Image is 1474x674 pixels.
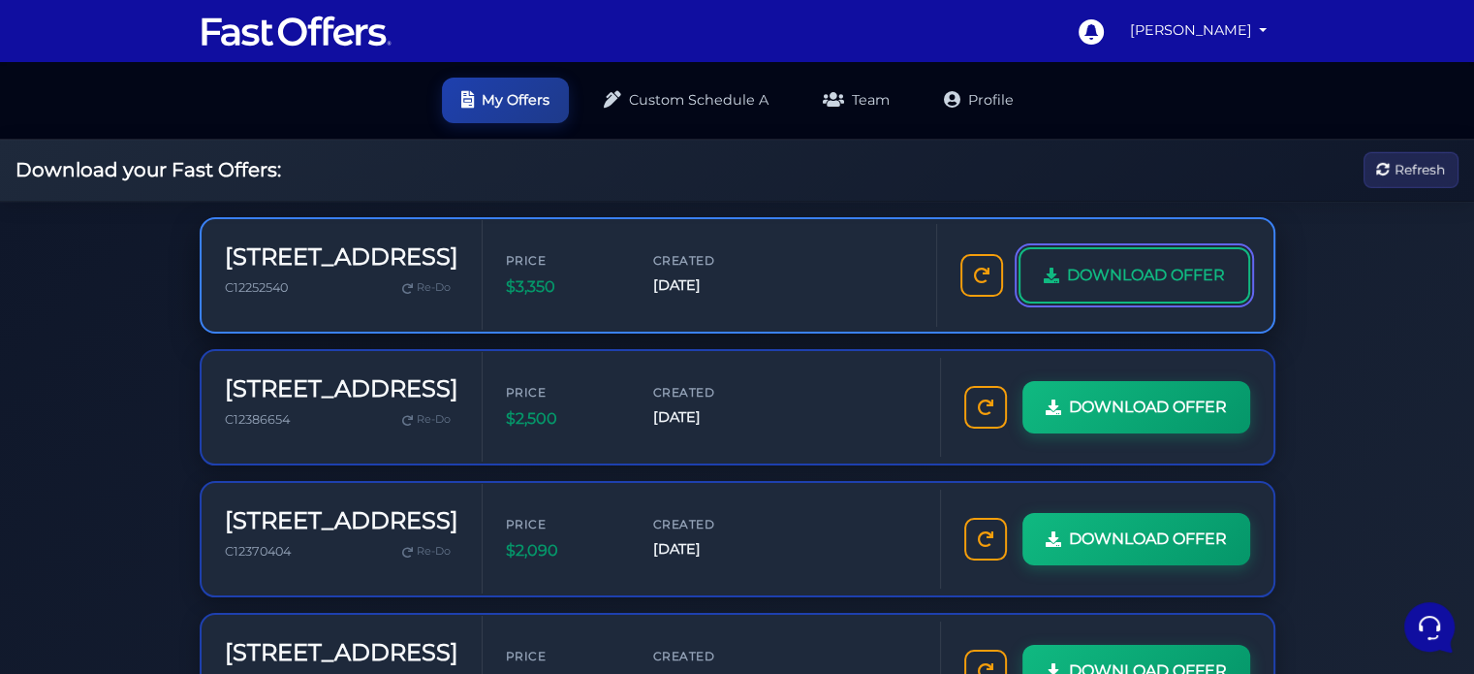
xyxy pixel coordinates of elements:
button: Help [253,496,372,540]
p: Help [300,523,326,540]
span: Created [653,647,769,665]
iframe: Customerly Messenger Launcher [1400,598,1458,657]
h3: [STREET_ADDRESS] [225,639,458,667]
h2: Download your Fast Offers: [16,158,281,181]
span: Created [653,515,769,533]
a: DOWNLOAD OFFER [1022,381,1250,433]
h3: [STREET_ADDRESS] [225,243,458,272]
a: Profile [925,78,1033,123]
a: Re-Do [394,407,458,433]
a: [PERSON_NAME] [1122,12,1275,49]
span: C12252540 [225,280,288,295]
span: [DATE] [653,538,769,561]
h3: [STREET_ADDRESS] [225,375,458,403]
span: Created [653,251,769,270]
a: DOWNLOAD OFFER [1019,247,1250,304]
span: Re-Do [417,543,451,561]
a: Open Help Center [241,272,357,287]
span: Price [506,251,622,270]
span: Created [653,383,769,401]
button: Refresh [1364,152,1458,188]
span: Re-Do [417,411,451,429]
input: Search for an Article... [44,313,317,333]
h3: [STREET_ADDRESS] [225,507,458,535]
a: Re-Do [394,275,458,301]
span: $2,090 [506,538,622,563]
span: DOWNLOAD OFFER [1069,527,1227,552]
span: Your Conversations [31,109,157,124]
span: DOWNLOAD OFFER [1069,395,1227,420]
img: dark [31,140,70,178]
a: DOWNLOAD OFFER [1022,513,1250,565]
button: Start a Conversation [31,194,357,233]
span: DOWNLOAD OFFER [1067,263,1225,288]
span: C12386654 [225,412,290,427]
span: [DATE] [653,274,769,297]
span: Refresh [1395,159,1445,180]
a: See all [313,109,357,124]
h2: Hello [PERSON_NAME] 👋 [16,16,326,78]
span: Find an Answer [31,272,132,287]
a: Team [803,78,909,123]
span: Re-Do [417,279,451,297]
p: Messages [167,523,222,540]
span: $2,500 [506,406,622,432]
button: Home [16,496,135,540]
a: My Offers [442,78,569,123]
span: [DATE] [653,406,769,429]
p: Home [58,523,91,540]
span: Start a Conversation [140,206,271,221]
a: Custom Schedule A [584,78,788,123]
span: $3,350 [506,274,622,300]
button: Messages [135,496,254,540]
span: Price [506,515,622,533]
a: Re-Do [394,539,458,564]
img: dark [62,140,101,178]
span: Price [506,383,622,401]
span: C12370404 [225,544,291,559]
span: Price [506,647,622,665]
